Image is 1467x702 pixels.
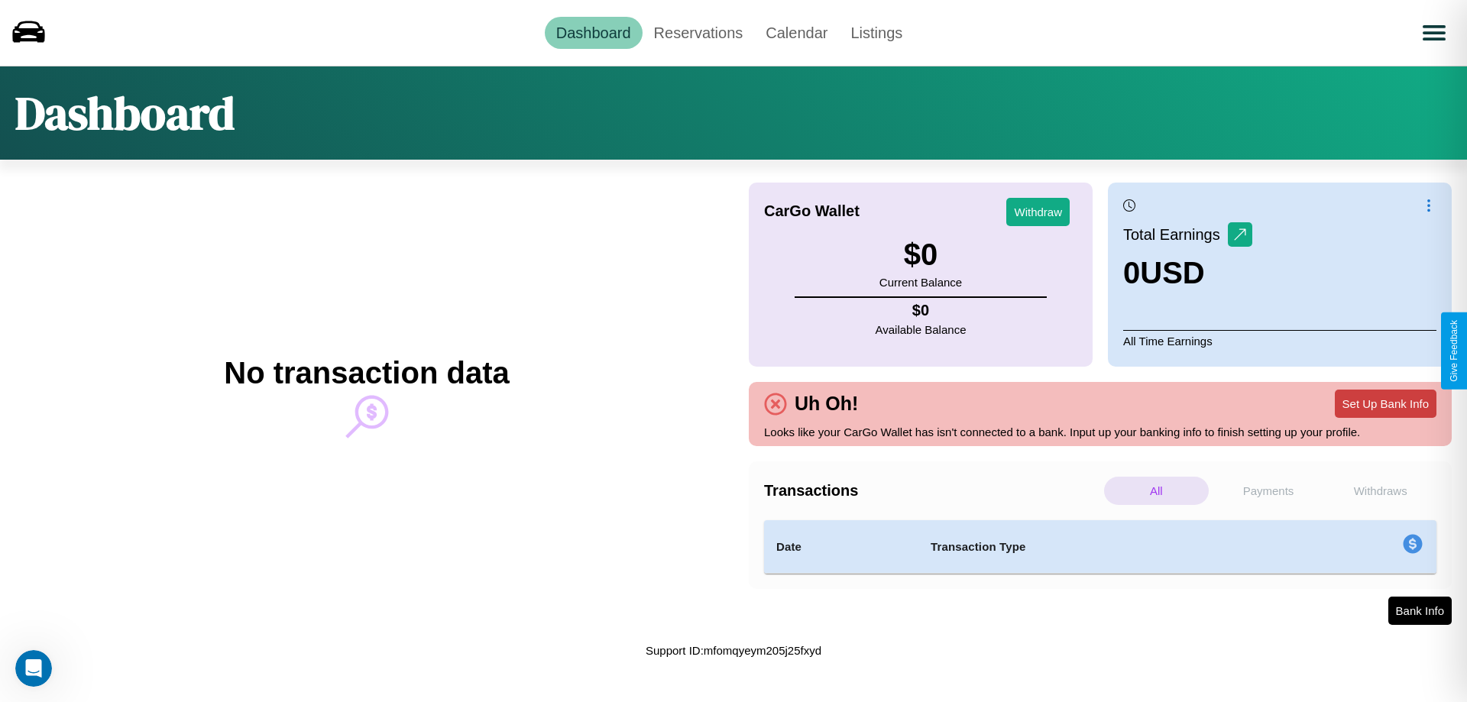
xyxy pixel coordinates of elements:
[545,17,643,49] a: Dashboard
[839,17,914,49] a: Listings
[764,520,1436,574] table: simple table
[879,272,962,293] p: Current Balance
[1104,477,1209,505] p: All
[643,17,755,49] a: Reservations
[1006,198,1070,226] button: Withdraw
[15,650,52,687] iframe: Intercom live chat
[1449,320,1459,382] div: Give Feedback
[776,538,906,556] h4: Date
[876,319,967,340] p: Available Balance
[764,482,1100,500] h4: Transactions
[876,302,967,319] h4: $ 0
[1328,477,1433,505] p: Withdraws
[1216,477,1321,505] p: Payments
[764,202,860,220] h4: CarGo Wallet
[879,238,962,272] h3: $ 0
[1123,256,1252,290] h3: 0 USD
[1123,221,1228,248] p: Total Earnings
[1388,597,1452,625] button: Bank Info
[754,17,839,49] a: Calendar
[1413,11,1456,54] button: Open menu
[224,356,509,390] h2: No transaction data
[1335,390,1436,418] button: Set Up Bank Info
[15,82,235,144] h1: Dashboard
[764,422,1436,442] p: Looks like your CarGo Wallet has isn't connected to a bank. Input up your banking info to finish ...
[646,640,821,661] p: Support ID: mfomqyeym205j25fxyd
[787,393,866,415] h4: Uh Oh!
[1123,330,1436,351] p: All Time Earnings
[931,538,1278,556] h4: Transaction Type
